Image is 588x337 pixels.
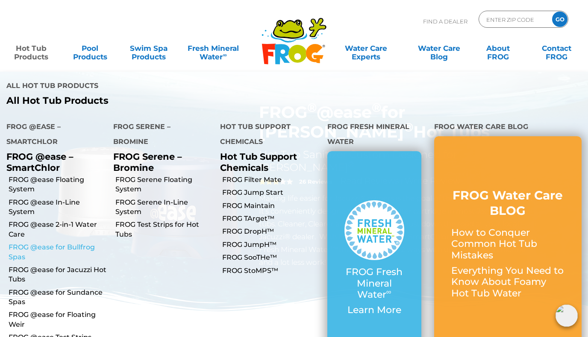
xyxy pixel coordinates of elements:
input: Zip Code Form [485,13,543,26]
a: All Hot Tub Products [6,95,288,106]
a: FROG @ease for Jacuzzi Hot Tubs [9,265,107,284]
a: FROG @ease Floating System [9,175,107,194]
p: FROG Serene – Bromine [113,151,207,173]
img: openIcon [556,305,578,327]
a: Hot TubProducts [9,40,54,57]
a: FROG JumpH™ [222,240,320,249]
a: ContactFROG [534,40,579,57]
h4: FROG Fresh Mineral Water [327,119,421,151]
a: FROG @ease for Floating Weir [9,310,107,329]
p: Learn More [344,305,404,316]
a: FROG @ease 2-in-1 Water Care [9,220,107,239]
h4: FROG @ease – SmartChlor [6,119,100,151]
h4: Hot Tub Support Chemicals [220,119,314,151]
a: FROG @ease for Bullfrog Spas [9,243,107,262]
a: FROG SooTHe™ [222,253,320,262]
a: FROG Water Care BLOG How to Conquer Common Hot Tub Mistakes Everything You Need to Know About Foa... [451,188,564,303]
a: FROG @ease for Sundance Spas [9,288,107,307]
a: FROG @ease In-Line System [9,198,107,217]
p: FROG @ease – SmartChlor [6,151,100,173]
a: Swim SpaProducts [126,40,172,57]
a: Water CareExperts [329,40,403,57]
a: FROG Filter Mate [222,175,320,185]
a: AboutFROG [475,40,521,57]
p: FROG Fresh Mineral Water [344,267,404,300]
a: PoolProducts [67,40,113,57]
p: Everything You Need to Know About Foamy Hot Tub Water [451,265,564,299]
a: FROG Test Strips for Hot Tubs [115,220,214,239]
h3: FROG Water Care BLOG [451,188,564,219]
p: How to Conquer Common Hot Tub Mistakes [451,227,564,261]
sup: ∞ [223,52,226,58]
a: FROG Serene In-Line System [115,198,214,217]
a: Water CareBlog [416,40,462,57]
a: FROG Maintain [222,201,320,211]
a: Hot Tub Support Chemicals [220,151,297,173]
input: GO [552,12,567,27]
p: Find A Dealer [423,11,467,32]
h4: FROG Serene – Bromine [113,119,207,151]
a: FROG Fresh Mineral Water∞ Learn More [344,200,404,320]
a: FROG TArget™ [222,214,320,223]
a: FROG Serene Floating System [115,175,214,194]
sup: ∞ [386,287,391,296]
h4: All Hot Tub Products [6,78,288,95]
a: FROG StoMPS™ [222,266,320,275]
a: FROG Jump Start [222,188,320,197]
h4: FROG Water Care Blog [434,119,582,136]
a: FROG DropH™ [222,227,320,236]
a: Fresh MineralWater∞ [185,40,242,57]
